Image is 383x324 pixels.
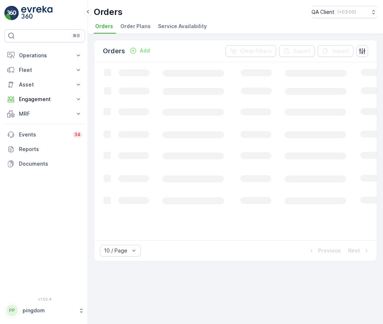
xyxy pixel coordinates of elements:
[4,48,85,63] button: Operations
[4,92,85,107] button: Engagement
[307,246,341,255] button: Previous
[312,8,334,16] p: QA Client
[23,307,75,314] p: pingdom
[73,33,80,39] p: ⌘B
[19,96,70,103] p: Engagement
[19,160,82,167] p: Documents
[95,23,113,30] span: Orders
[318,247,341,254] p: Previous
[240,47,272,55] p: Clear Filters
[279,45,315,57] button: Export
[4,142,85,157] a: Reports
[4,157,85,171] a: Documents
[120,23,151,30] span: Order Plans
[4,77,85,92] button: Asset
[4,6,19,20] img: logo
[4,297,85,301] span: v 1.50.4
[19,131,69,138] p: Events
[19,110,70,117] p: MRF
[94,6,123,18] p: Orders
[332,47,349,55] p: Import
[103,46,125,56] p: Orders
[21,6,53,20] img: logo_light-DOdMpM7g.png
[347,246,371,255] button: Next
[127,46,153,55] button: Add
[348,247,360,254] p: Next
[4,63,85,77] button: Fleet
[74,132,81,138] p: 34
[158,23,207,30] span: Service Availability
[337,9,356,15] p: ( +03:00 )
[225,45,276,57] button: Clear Filters
[294,47,310,55] p: Export
[4,127,85,142] a: Events34
[6,305,18,316] div: PP
[140,47,150,54] p: Add
[19,66,70,74] p: Fleet
[19,52,70,59] p: Operations
[4,107,85,121] button: MRF
[4,303,85,318] button: PPpingdom
[19,81,70,88] p: Asset
[19,146,82,153] p: Reports
[318,45,353,57] button: Import
[312,6,377,18] button: QA Client(+03:00)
